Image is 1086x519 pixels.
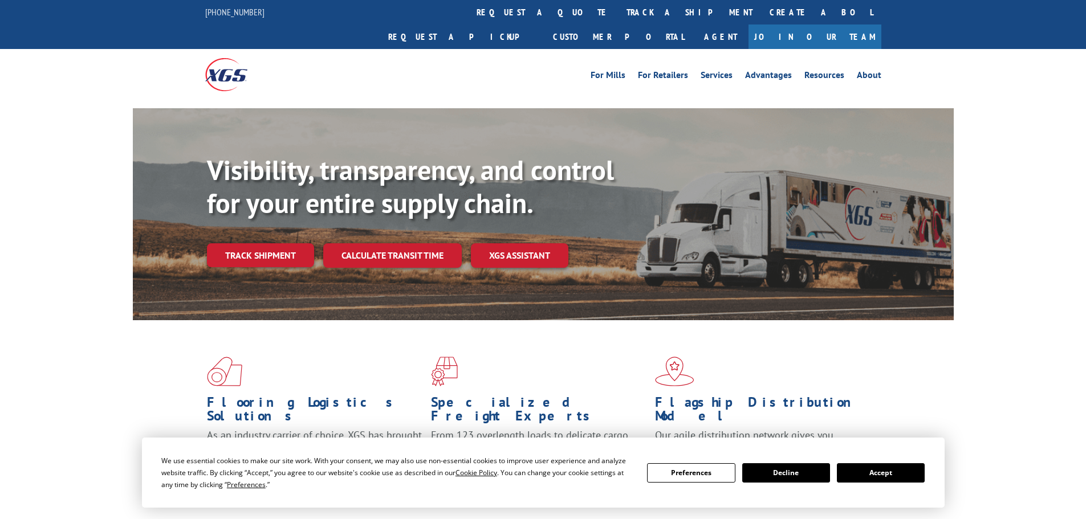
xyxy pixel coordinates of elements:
[647,463,735,483] button: Preferences
[655,395,871,428] h1: Flagship Distribution Model
[455,468,497,477] span: Cookie Policy
[205,6,265,18] a: [PHONE_NUMBER]
[207,428,422,469] span: As an industry carrier of choice, XGS has brought innovation and dedication to flooring logistics...
[207,357,242,386] img: xgs-icon-total-supply-chain-intelligence-red
[701,71,733,83] a: Services
[857,71,881,83] a: About
[742,463,830,483] button: Decline
[227,480,266,489] span: Preferences
[431,428,646,479] p: From 123 overlength loads to delicate cargo, our experienced staff knows the best way to move you...
[161,455,633,491] div: We use essential cookies to make our site work. With your consent, we may also use non-essential ...
[655,428,865,455] span: Our agile distribution network gives you nationwide inventory management on demand.
[638,71,688,83] a: For Retailers
[207,243,314,267] a: Track shipment
[431,357,458,386] img: xgs-icon-focused-on-flooring-red
[380,24,544,49] a: Request a pickup
[749,24,881,49] a: Join Our Team
[544,24,693,49] a: Customer Portal
[804,71,844,83] a: Resources
[207,395,422,428] h1: Flooring Logistics Solutions
[471,243,568,268] a: XGS ASSISTANT
[142,438,945,508] div: Cookie Consent Prompt
[207,152,614,220] b: Visibility, transparency, and control for your entire supply chain.
[431,395,646,428] h1: Specialized Freight Experts
[591,71,625,83] a: For Mills
[837,463,925,483] button: Accept
[323,243,462,268] a: Calculate transit time
[693,24,749,49] a: Agent
[745,71,792,83] a: Advantages
[655,357,694,386] img: xgs-icon-flagship-distribution-model-red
